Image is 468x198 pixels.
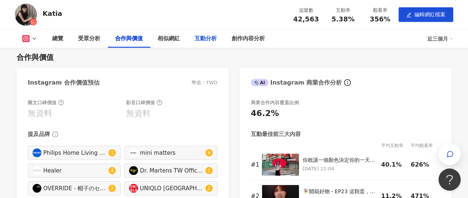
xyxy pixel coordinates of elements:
[251,79,342,87] div: Instagram 商業合作分析
[406,13,411,18] span: edit
[129,166,138,175] img: KOL Avatar
[303,157,378,164] div: 你敢讓一個顏色決定你的一天嗎？ 褲子➤ @minimatterstw 鞋子➤ @drmartenstw 包包➤ @baggu #colorwalk #challenge #redwalk #約會
[51,130,59,139] span: info-circle
[33,166,41,175] img: KOL Avatar
[108,167,116,174] sup: 4
[43,149,107,157] div: Philips Home Living [GEOGRAPHIC_DATA]
[28,130,50,138] div: 提及品牌
[232,34,265,43] div: 創作內容分析
[205,149,213,157] sup: 4
[158,34,180,43] div: 相似網紅
[208,150,211,156] span: 4
[303,188,378,195] div: 🧚‍♀️開箱好物 - EP23 這顆蛋，我冰在冰箱[DATE]都沒壞!!! #Ka箱好物 #不鏽鋼蛋 #WMF
[208,186,211,191] span: 2
[370,16,390,23] span: 356%
[28,79,100,87] div: Instagram 合作價值預估
[293,15,319,23] span: 42,563
[205,167,213,174] sup: 3
[438,168,461,191] iframe: Help Scout Beacon - Open
[251,130,301,138] div: 互動最佳前三大內容
[195,34,217,43] div: 互動分析
[427,33,453,45] div: 近三個月
[43,167,107,175] div: Healer
[381,142,411,149] div: 平均互動率
[140,167,203,175] div: Dr. Martens TW Official Page
[398,7,453,22] button: edit編輯網紅檔案
[33,148,41,157] img: KOL Avatar
[414,11,445,17] span: 編輯網紅檔案
[140,184,203,192] div: UNIQLO [GEOGRAPHIC_DATA]
[33,184,41,193] img: KOL Avatar
[208,168,211,173] span: 3
[129,184,138,193] img: KOL Avatar
[140,149,203,157] div: mini matters
[108,185,116,192] sup: 2
[15,4,37,26] img: KOL Avatar
[43,9,62,18] div: Katia
[329,7,357,14] div: 互動率
[28,108,52,119] div: 無資料
[303,165,378,173] p: [DATE] 21:04
[343,78,352,87] span: info-circle
[129,148,138,157] img: KOL Avatar
[28,99,64,106] div: 圖文口碑價值
[111,150,114,156] span: 1
[115,34,143,43] div: 合作與價值
[52,34,63,43] div: 總覽
[251,79,269,86] div: AI
[192,79,218,86] div: 幣值：TWD
[126,99,162,106] div: 影音口碑價值
[78,34,100,43] div: 受眾分析
[262,154,299,176] img: 你敢讓一個顏色決定你的一天嗎？ 褲子➤ @minimatterstw 鞋子➤ @drmartenstw 包包➤ @baggu #colorwalk #challenge #redwalk #約會
[251,161,258,169] div: # 1
[251,108,279,119] div: 46.2%
[111,186,114,191] span: 2
[366,7,394,14] div: 觀看率
[411,161,437,169] div: 626%
[251,99,299,106] div: 商業合作內容覆蓋比例
[292,7,320,14] div: 追蹤數
[381,161,407,169] div: 40.1%
[205,185,213,192] sup: 2
[331,16,354,23] span: 5.38%
[17,52,54,62] div: 合作與價值
[43,184,107,192] div: OVERRIDE - 帽子のセレクトショップ
[126,108,151,119] div: 無資料
[108,149,116,157] sup: 1
[411,142,440,149] div: 平均觀看率
[111,168,114,173] span: 4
